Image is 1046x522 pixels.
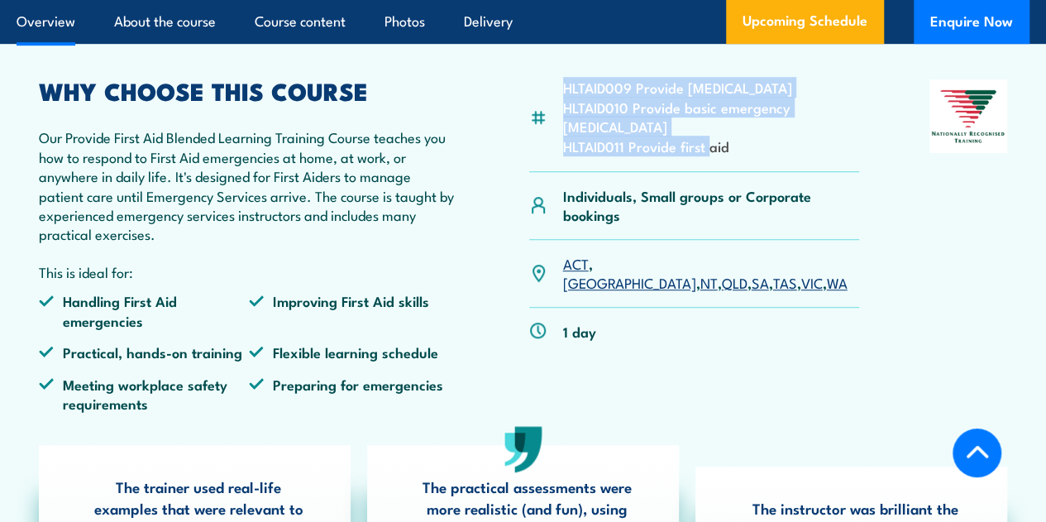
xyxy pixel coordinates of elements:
[39,342,249,362] li: Practical, hands-on training
[929,79,1007,153] img: Nationally Recognised Training logo.
[700,272,718,292] a: NT
[752,272,769,292] a: SA
[249,375,459,414] li: Preparing for emergencies
[563,272,696,292] a: [GEOGRAPHIC_DATA]
[563,98,860,136] li: HLTAID010 Provide basic emergency [MEDICAL_DATA]
[563,136,860,156] li: HLTAID011 Provide first aid
[39,375,249,414] li: Meeting workplace safety requirements
[563,253,589,273] a: ACT
[722,272,747,292] a: QLD
[773,272,797,292] a: TAS
[801,272,823,292] a: VIC
[249,291,459,330] li: Improving First Aid skills
[563,78,860,97] li: HLTAID009 Provide [MEDICAL_DATA]
[39,291,249,330] li: Handling First Aid emergencies
[563,254,860,293] p: , , , , , , ,
[39,127,459,243] p: Our Provide First Aid Blended Learning Training Course teaches you how to respond to First Aid em...
[563,322,596,341] p: 1 day
[827,272,848,292] a: WA
[39,262,459,281] p: This is ideal for:
[249,342,459,362] li: Flexible learning schedule
[39,79,459,101] h2: WHY CHOOSE THIS COURSE
[563,186,860,225] p: Individuals, Small groups or Corporate bookings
